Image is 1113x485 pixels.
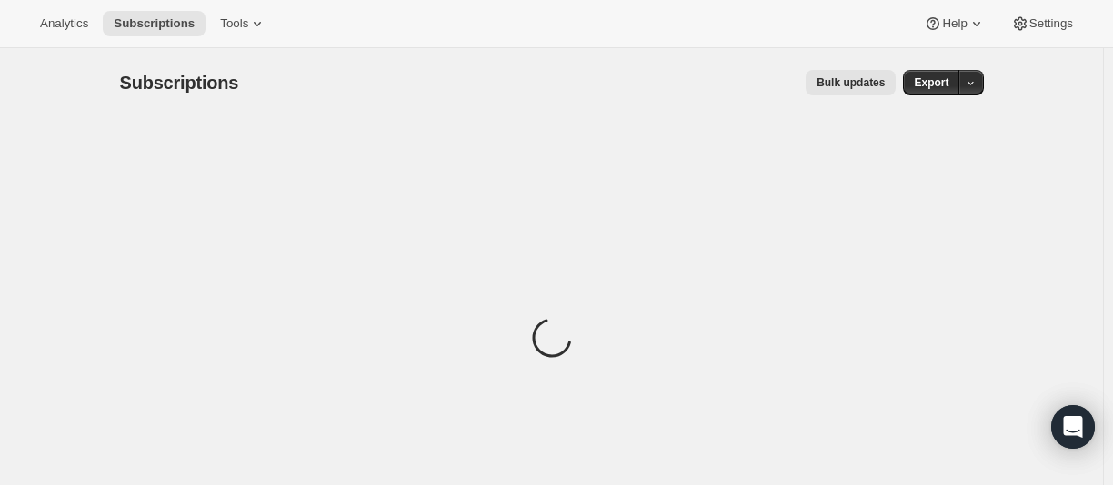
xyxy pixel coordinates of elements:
[1000,11,1084,36] button: Settings
[914,75,948,90] span: Export
[806,70,896,95] button: Bulk updates
[220,16,248,31] span: Tools
[1029,16,1073,31] span: Settings
[29,11,99,36] button: Analytics
[40,16,88,31] span: Analytics
[913,11,996,36] button: Help
[209,11,277,36] button: Tools
[1051,405,1095,449] div: Open Intercom Messenger
[942,16,967,31] span: Help
[120,73,239,93] span: Subscriptions
[103,11,206,36] button: Subscriptions
[114,16,195,31] span: Subscriptions
[817,75,885,90] span: Bulk updates
[903,70,959,95] button: Export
